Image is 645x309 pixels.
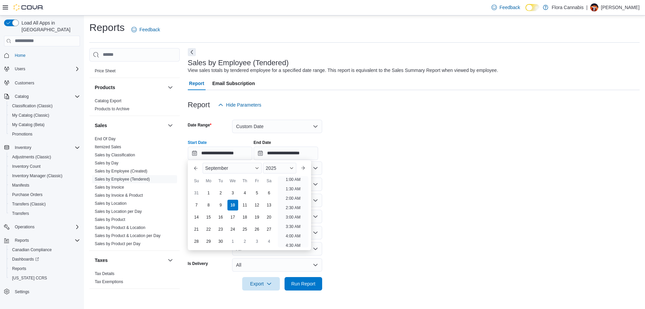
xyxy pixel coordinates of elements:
span: Hide Parameters [226,102,261,108]
button: Open list of options [313,214,318,219]
a: Catalog Export [95,99,121,103]
button: Transfers [7,209,83,218]
div: day-6 [264,188,274,198]
span: Feedback [500,4,520,11]
button: Manifests [7,181,83,190]
a: Transfers (Classic) [9,200,48,208]
a: Feedback [129,23,163,36]
button: My Catalog (Classic) [7,111,83,120]
div: Taxes [89,270,180,288]
h3: Sales [95,122,107,129]
span: Inventory [12,144,80,152]
a: Customers [12,79,37,87]
h3: Taxes [95,257,108,264]
span: Sales by Invoice [95,185,124,190]
h3: Sales by Employee (Tendered) [188,59,289,67]
span: Sales by Employee (Created) [95,168,147,174]
div: day-12 [252,200,262,210]
a: Settings [12,288,32,296]
div: day-17 [227,212,238,223]
a: Sales by Location per Day [95,209,142,214]
a: Dashboards [9,255,42,263]
span: Sales by Location [95,201,127,206]
a: Tax Details [95,271,115,276]
span: Dashboards [12,257,39,262]
button: Taxes [166,256,174,264]
span: Purchase Orders [9,191,80,199]
span: [US_STATE] CCRS [12,275,47,281]
a: Inventory Count [9,162,43,170]
span: Inventory Count [9,162,80,170]
img: Cova [13,4,44,11]
div: day-19 [252,212,262,223]
button: Purchase Orders [7,190,83,199]
span: Reports [9,265,80,273]
span: Home [12,51,80,60]
span: Catalog [15,94,29,99]
button: Hide Parameters [215,98,264,112]
label: Is Delivery [188,261,208,266]
span: Export [246,277,276,291]
button: Sales [166,121,174,129]
p: [PERSON_NAME] [601,3,640,11]
span: Inventory [15,145,31,150]
a: My Catalog (Beta) [9,121,47,129]
a: Canadian Compliance [9,246,54,254]
div: Button. Open the month selector. September is currently selected. [203,163,262,173]
button: All [232,258,322,272]
span: Transfers (Classic) [9,200,80,208]
div: day-20 [264,212,274,223]
input: Press the down key to open a popover containing a calendar. [254,147,318,160]
span: Email Subscription [212,77,255,90]
button: Inventory Count [7,162,83,171]
div: We [227,176,238,186]
div: day-14 [191,212,202,223]
button: Promotions [7,129,83,139]
div: day-2 [215,188,226,198]
div: day-2 [240,236,250,247]
a: Inventory Manager (Classic) [9,172,65,180]
a: Sales by Product per Day [95,241,140,246]
span: Sales by Product [95,217,125,222]
div: day-25 [240,224,250,235]
span: 2025 [266,165,276,171]
span: Reports [12,266,26,271]
a: Adjustments (Classic) [9,153,54,161]
div: day-9 [215,200,226,210]
div: Su [191,176,202,186]
li: 2:00 AM [283,194,303,202]
span: My Catalog (Beta) [12,122,45,127]
a: Purchase Orders [9,191,45,199]
div: Th [240,176,250,186]
span: Catalog [12,92,80,101]
a: Sales by Location [95,201,127,206]
span: Sales by Invoice & Product [95,193,143,198]
a: Feedback [489,1,523,14]
div: day-18 [240,212,250,223]
button: Adjustments (Classic) [7,152,83,162]
a: Sales by Day [95,161,119,165]
label: Start Date [188,140,207,145]
div: day-22 [203,224,214,235]
span: My Catalog (Beta) [9,121,80,129]
a: Sales by Product & Location [95,225,145,230]
a: End Of Day [95,137,116,141]
div: day-26 [252,224,262,235]
button: Pricing [166,53,174,62]
div: Sales [89,135,180,250]
span: Users [15,66,25,72]
span: Price Sheet [95,68,116,74]
a: Promotions [9,130,35,138]
div: day-13 [264,200,274,210]
h3: Products [95,84,115,91]
li: 4:00 AM [283,232,303,240]
span: My Catalog (Classic) [12,113,49,118]
span: Users [12,65,80,73]
button: Reports [12,236,32,244]
span: Report [189,77,204,90]
span: Tax Exemptions [95,279,123,284]
a: Sales by Employee (Created) [95,169,147,173]
div: Pricing [89,67,180,78]
button: Custom Date [232,120,322,133]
